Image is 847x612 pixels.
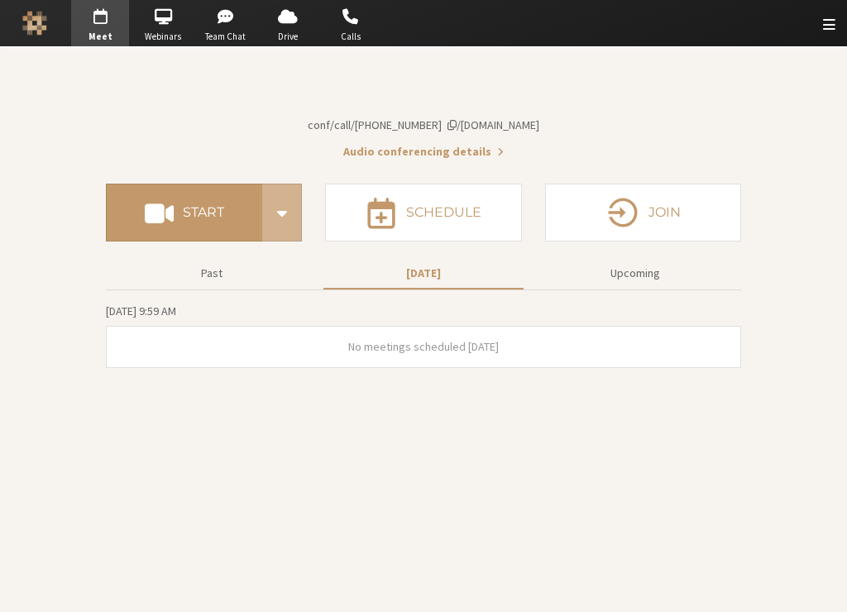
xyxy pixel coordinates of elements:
h4: Schedule [406,206,481,219]
img: Iotum [22,11,47,36]
span: Meet [71,30,129,44]
span: No meetings scheduled [DATE] [348,339,499,354]
button: Upcoming [535,259,735,288]
button: Schedule [325,184,521,241]
button: Past [112,259,312,288]
span: Copy my meeting room link [308,117,539,132]
button: [DATE] [323,259,524,288]
h4: Join [648,206,681,219]
button: Start [106,184,262,241]
div: Start conference options [262,184,302,241]
span: Team Chat [197,30,255,44]
span: Webinars [134,30,192,44]
span: [DATE] 9:59 AM [106,304,176,318]
section: Account details [106,76,741,160]
section: Today's Meetings [106,302,741,368]
button: Audio conferencing details [343,143,504,160]
span: Drive [259,30,317,44]
button: Copy my meeting room linkCopy my meeting room link [308,117,539,134]
button: Join [545,184,741,241]
span: Calls [322,30,380,44]
h4: Start [183,206,224,219]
